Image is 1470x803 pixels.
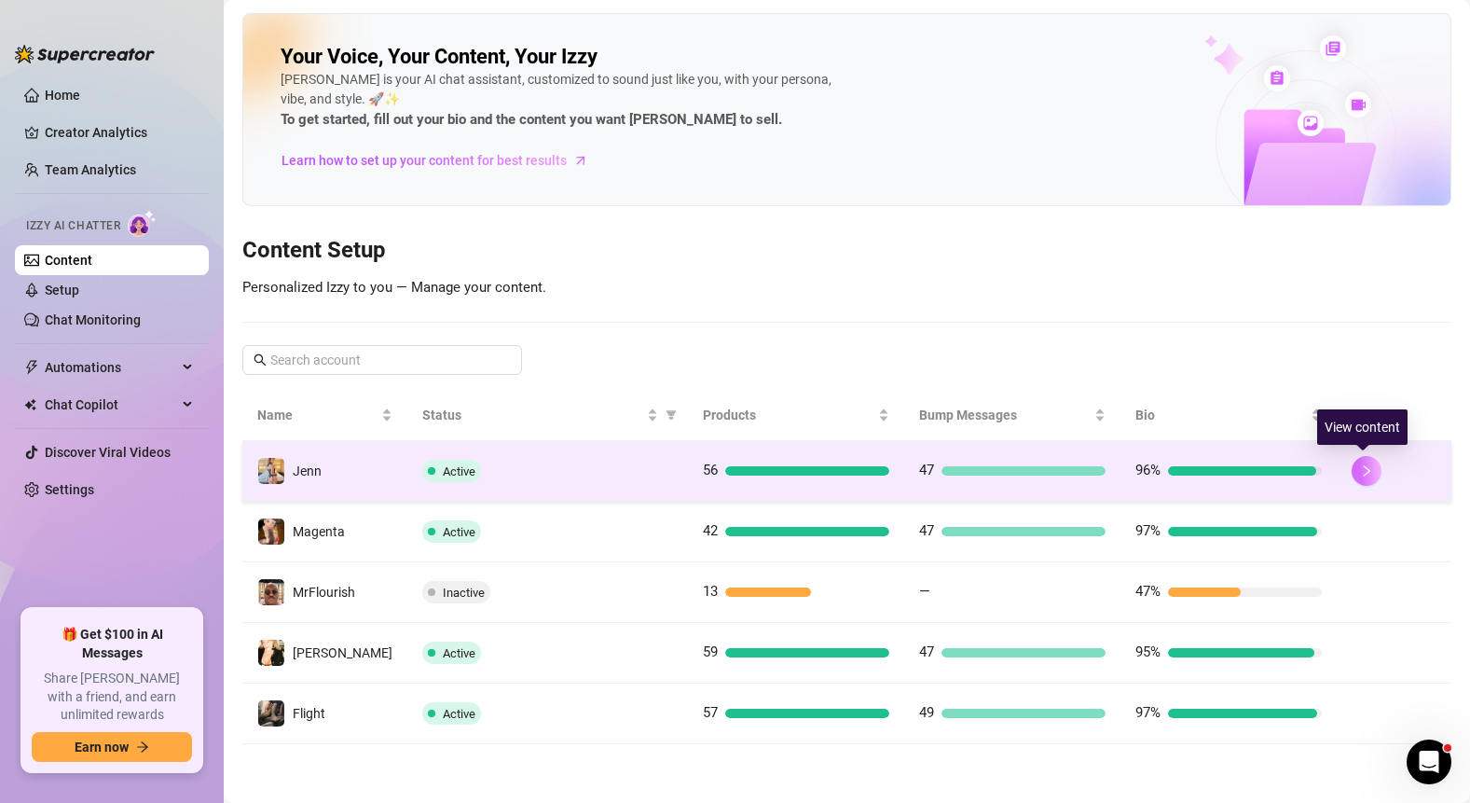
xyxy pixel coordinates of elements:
img: LANA [258,640,284,666]
span: filter [666,409,677,421]
a: Team Analytics [45,162,136,177]
span: Inactive [443,586,485,600]
span: 47 [919,522,934,539]
h2: Your Voice, Your Content, Your Izzy [281,44,598,70]
a: Content [45,253,92,268]
span: Jenn [293,464,322,478]
span: Active [443,525,475,539]
span: 57 [703,704,718,721]
span: — [919,583,930,600]
h3: Content Setup [242,236,1451,266]
img: Jenn [258,458,284,484]
span: 56 [703,462,718,478]
th: Bio [1120,390,1337,441]
span: Bump Messages [919,405,1091,425]
div: View content [1317,409,1408,445]
img: logo-BBDzfeDw.svg [15,45,155,63]
span: Status [422,405,643,425]
a: Settings [45,482,94,497]
span: Automations [45,353,177,382]
button: right [1352,456,1381,486]
span: right [1360,464,1373,478]
img: ai-chatter-content-library-cLFOSyPT.png [1161,15,1450,205]
strong: To get started, fill out your bio and the content you want [PERSON_NAME] to sell. [281,111,782,128]
span: Magenta [293,524,345,539]
a: Home [45,88,80,103]
span: 🎁 Get $100 in AI Messages [32,626,192,662]
span: 59 [703,644,718,660]
span: 47 [919,644,934,660]
img: Magenta [258,519,284,545]
img: Flight [258,700,284,727]
span: Bio [1135,405,1307,425]
button: Earn nowarrow-right [32,732,192,762]
span: Chat Copilot [45,390,177,420]
span: Active [443,646,475,660]
a: Chat Monitoring [45,312,141,327]
th: Bump Messages [904,390,1120,441]
span: arrow-right [571,151,590,170]
span: arrow-right [136,741,149,754]
th: Status [407,390,688,441]
a: Setup [45,283,79,298]
span: 97% [1135,522,1161,539]
span: Earn now [75,740,129,755]
span: 47% [1135,583,1161,600]
img: AI Chatter [128,210,157,237]
span: Products [703,405,874,425]
span: search [254,353,267,367]
span: Flight [293,706,325,721]
span: filter [662,401,680,429]
span: Personalized Izzy to you — Manage your content. [242,279,546,296]
span: 95% [1135,644,1161,660]
span: Learn how to set up your content for best results [282,150,567,171]
span: 13 [703,583,718,600]
th: Name [242,390,407,441]
span: 97% [1135,704,1161,721]
span: MrFlourish [293,585,355,600]
div: [PERSON_NAME] is your AI chat assistant, customized to sound just like you, with your persona, vi... [281,70,840,132]
span: [PERSON_NAME] [293,645,392,660]
span: 49 [919,704,934,721]
th: Products [688,390,904,441]
span: 42 [703,522,718,539]
span: Active [443,464,475,478]
img: Chat Copilot [24,398,36,411]
input: Search account [270,350,496,370]
span: Share [PERSON_NAME] with a friend, and earn unlimited rewards [32,670,192,725]
span: Izzy AI Chatter [26,217,120,235]
iframe: Intercom live chat [1407,740,1451,784]
span: Name [257,405,378,425]
span: 96% [1135,462,1161,478]
a: Learn how to set up your content for best results [281,145,602,175]
a: Discover Viral Videos [45,445,171,460]
span: 47 [919,462,934,478]
span: Active [443,707,475,721]
span: thunderbolt [24,360,39,375]
a: Creator Analytics [45,118,194,147]
img: MrFlourish [258,579,284,605]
